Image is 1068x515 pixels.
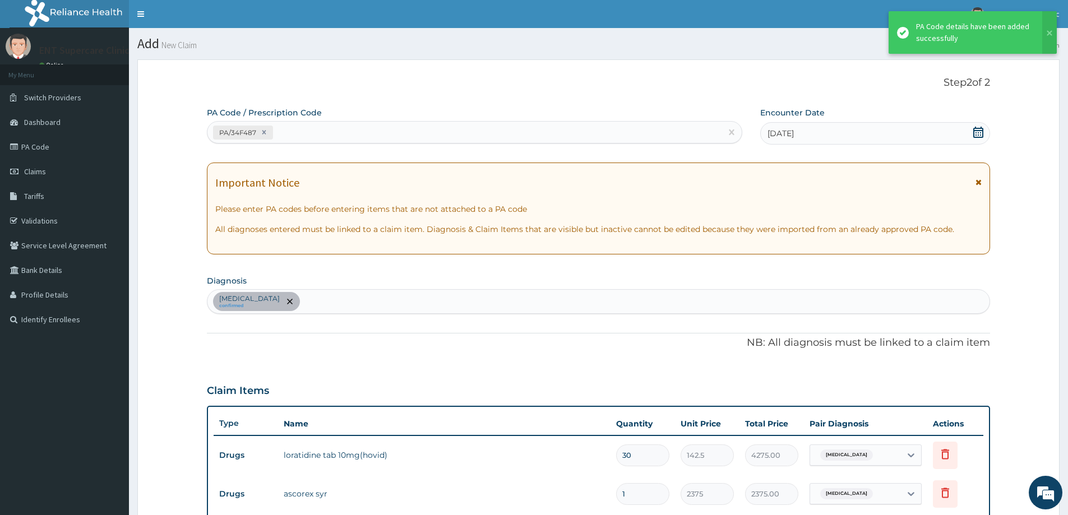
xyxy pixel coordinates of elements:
[760,107,825,118] label: Encounter Date
[768,128,794,139] span: [DATE]
[6,306,214,345] textarea: Type your message and hit 'Enter'
[804,412,927,435] th: Pair Diagnosis
[214,413,278,434] th: Type
[991,9,1060,19] span: ENT Supercare Clinic
[184,6,211,33] div: Minimize live chat window
[214,484,278,504] td: Drugs
[970,7,984,21] img: User Image
[24,117,61,127] span: Dashboard
[278,444,611,466] td: loratidine tab 10mg(hovid)
[214,445,278,466] td: Drugs
[278,482,611,505] td: ascorex syr
[58,63,188,77] div: Chat with us now
[278,412,611,435] th: Name
[207,275,247,286] label: Diagnosis
[21,56,45,84] img: d_794563401_company_1708531726252_794563401
[207,385,269,397] h3: Claim Items
[159,41,197,49] small: New Claim
[137,36,1060,51] h1: Add
[820,449,873,461] span: [MEDICAL_DATA]
[6,34,31,59] img: User Image
[39,61,66,69] a: Online
[611,412,675,435] th: Quantity
[24,166,46,177] span: Claims
[207,77,990,89] p: Step 2 of 2
[24,92,81,103] span: Switch Providers
[24,191,44,201] span: Tariffs
[39,45,130,55] p: ENT Supercare Clinic
[65,141,155,254] span: We're online!
[207,336,990,350] p: NB: All diagnosis must be linked to a claim item
[207,107,322,118] label: PA Code / Prescription Code
[219,303,280,309] small: confirmed
[820,488,873,499] span: [MEDICAL_DATA]
[215,224,982,235] p: All diagnoses entered must be linked to a claim item. Diagnosis & Claim Items that are visible bu...
[216,126,258,139] div: PA/34F487
[215,203,982,215] p: Please enter PA codes before entering items that are not attached to a PA code
[916,21,1032,44] div: PA Code details have been added successfully
[739,412,804,435] th: Total Price
[927,412,983,435] th: Actions
[219,294,280,303] p: [MEDICAL_DATA]
[285,296,295,307] span: remove selection option
[675,412,739,435] th: Unit Price
[215,177,299,189] h1: Important Notice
